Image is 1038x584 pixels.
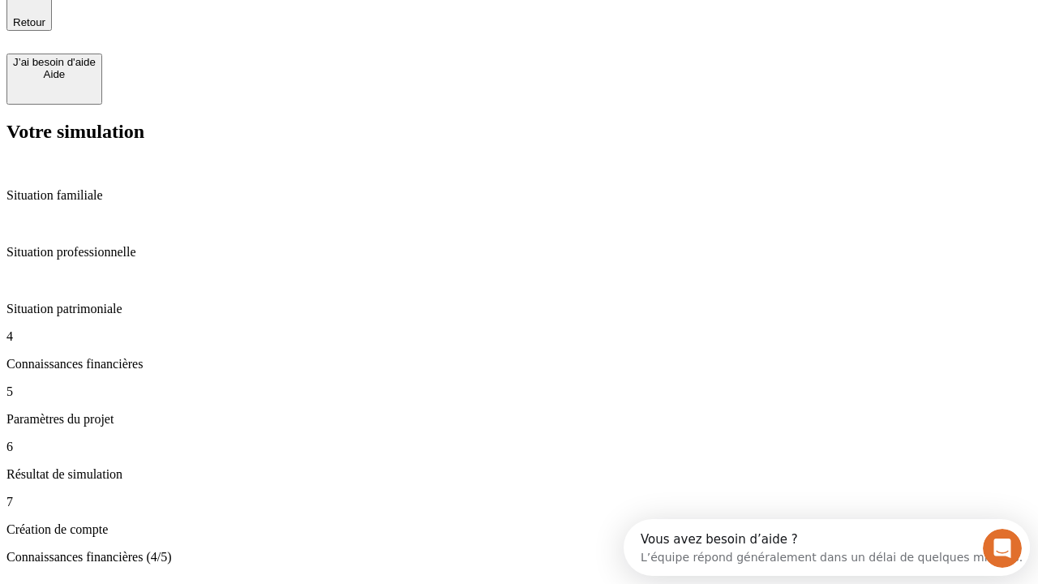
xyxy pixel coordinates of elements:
span: Retour [13,16,45,28]
p: Situation professionnelle [6,245,1032,260]
button: J’ai besoin d'aideAide [6,54,102,105]
div: Vous avez besoin d’aide ? [17,14,399,27]
p: Connaissances financières [6,357,1032,371]
p: 4 [6,329,1032,344]
p: 7 [6,495,1032,509]
p: Création de compte [6,522,1032,537]
h2: Votre simulation [6,121,1032,143]
p: Résultat de simulation [6,467,1032,482]
p: Paramètres du projet [6,412,1032,427]
p: 6 [6,440,1032,454]
div: J’ai besoin d'aide [13,56,96,68]
div: Aide [13,68,96,80]
p: Situation familiale [6,188,1032,203]
div: L’équipe répond généralement dans un délai de quelques minutes. [17,27,399,44]
p: Connaissances financières (4/5) [6,550,1032,565]
iframe: Intercom live chat discovery launcher [624,519,1030,576]
iframe: Intercom live chat [983,529,1022,568]
div: Ouvrir le Messenger Intercom [6,6,447,51]
p: 5 [6,384,1032,399]
p: Situation patrimoniale [6,302,1032,316]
